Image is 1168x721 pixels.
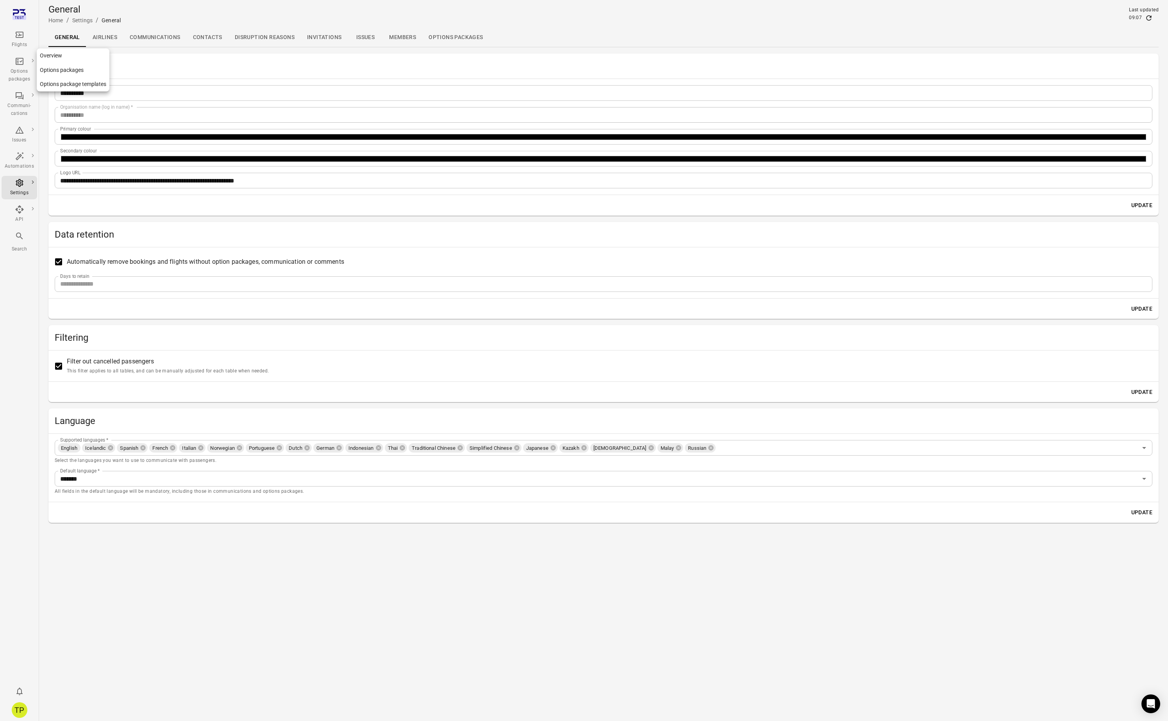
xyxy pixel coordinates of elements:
a: Airlines [86,28,123,47]
a: Contacts [187,28,229,47]
span: Japanese [523,444,552,452]
span: Thai [385,444,401,452]
span: Automatically remove bookings and flights without option packages, communication or comments [67,257,344,267]
span: Spanish [117,444,141,452]
label: Secondary colour [60,147,97,154]
a: Options packages [422,28,489,47]
a: Communications [123,28,187,47]
button: Open [1139,442,1150,453]
div: API [5,216,34,224]
p: This filter applies to all tables, and can be manually adjusted for each table when needed. [67,367,269,375]
a: Disruption reasons [229,28,301,47]
nav: Local navigation [37,48,109,91]
button: Update [1128,302,1155,316]
span: English [58,444,80,452]
span: Portuguese [246,444,278,452]
h2: Branding [55,60,1152,72]
span: Malay [657,444,677,452]
div: Last updated [1129,6,1159,14]
a: Overview [37,48,109,63]
label: Supported languages [60,437,108,443]
label: Days to retain [60,273,89,279]
span: Indonesian [345,444,377,452]
nav: Breadcrumbs [48,16,121,25]
a: General [48,28,86,47]
div: Flights [5,41,34,49]
div: Local navigation [48,28,1159,47]
button: Tómas Páll Máté [9,699,30,721]
label: Default language [60,467,100,474]
div: Automations [5,163,34,170]
div: Open Intercom Messenger [1141,694,1160,713]
button: Update [1128,505,1155,520]
h2: Language [55,415,1152,427]
span: Icelandic [82,444,109,452]
p: Select the languages you want to use to communicate with passengers. [55,457,1152,465]
span: German [313,444,338,452]
span: Filter out cancelled passengers [67,357,269,375]
label: Primary colour [60,125,91,132]
button: Update [1128,198,1155,213]
a: Options packages [37,63,109,77]
a: Options package templates [37,77,109,91]
span: [DEMOGRAPHIC_DATA] [590,444,650,452]
a: Members [383,28,422,47]
div: General [102,16,121,24]
div: TP [12,702,27,718]
button: Open [1139,473,1150,484]
div: Communi-cations [5,102,34,118]
h1: General [48,3,121,16]
span: French [149,444,171,452]
div: Settings [5,189,34,197]
label: Organisation name (log in name) [60,104,133,110]
div: Options packages [5,68,34,83]
span: Russian [685,444,709,452]
span: Simplified Chinese [466,444,515,452]
span: Italian [179,444,199,452]
div: Issues [5,136,34,144]
div: Search [5,245,34,253]
span: Dutch [286,444,305,452]
button: Update [1128,385,1155,399]
li: / [66,16,69,25]
a: Home [48,17,63,23]
span: Norwegian [207,444,238,452]
a: Invitations [301,28,348,47]
div: 09:07 [1129,14,1142,22]
span: Kazakh [559,444,582,452]
p: All fields in the default language will be mandatory, including those in communications and optio... [55,488,1152,496]
h2: Data retention [55,228,1152,241]
h2: Filtering [55,331,1152,344]
li: / [96,16,98,25]
button: Notifications [12,683,27,699]
a: Settings [72,17,93,23]
span: Traditional Chinese [409,444,459,452]
button: Refresh data [1145,14,1153,22]
a: Issues [348,28,383,47]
